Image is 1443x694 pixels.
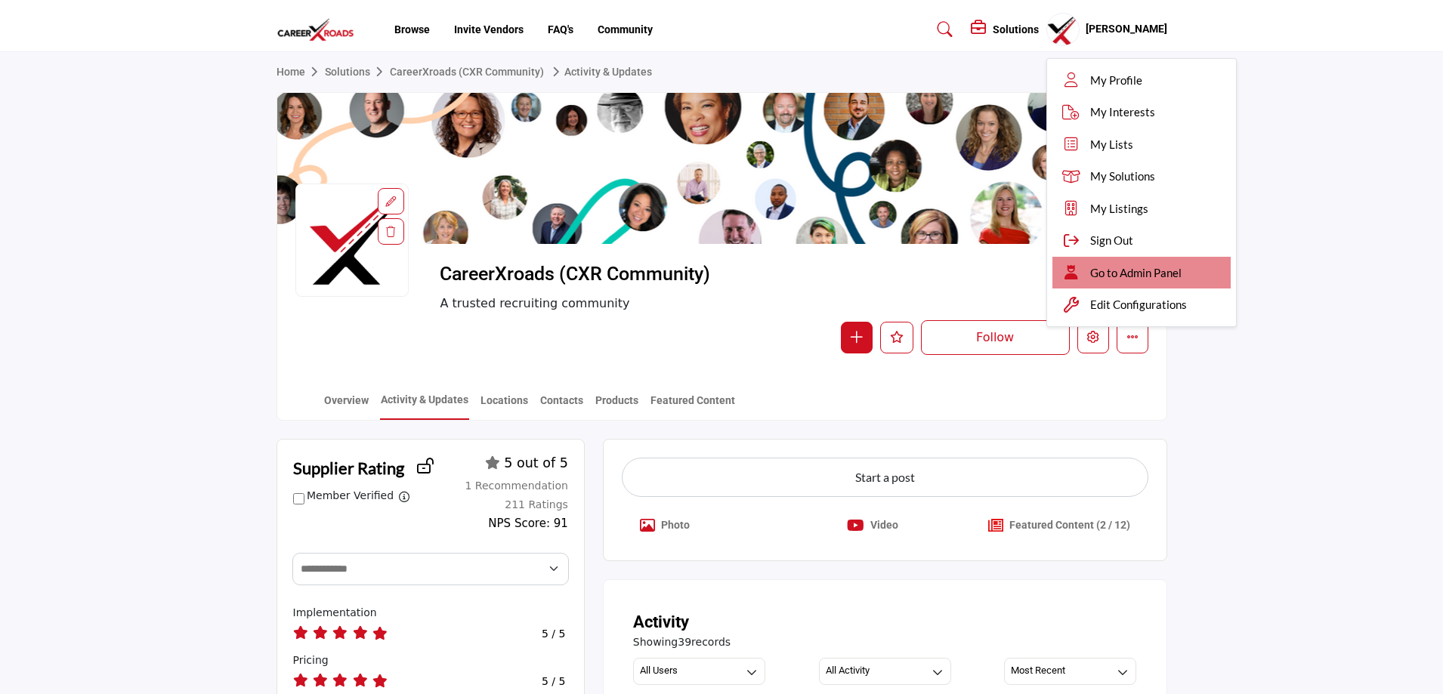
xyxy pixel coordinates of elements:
[970,509,1148,542] button: Create Popup
[922,17,963,42] a: Search
[325,66,390,78] a: Solutions
[323,393,369,419] a: Overview
[1090,296,1187,313] span: Edit Configurations
[293,606,377,618] span: How would you rate their implementation?
[1090,136,1133,153] span: My Lists
[539,393,584,419] a: Contacts
[678,636,691,648] span: 39
[542,675,565,688] h4: 5 / 5
[378,188,404,214] div: Aspect Ratio:1:1,Size:400x400px
[1077,322,1109,353] button: Edit company
[829,509,916,542] button: Upload File Video
[1090,168,1155,185] span: My Solutions
[1046,13,1080,46] button: Show hide supplier dropdown
[633,658,765,685] button: All Users
[1052,160,1231,193] a: My Solutions
[394,23,430,35] a: Browse
[380,392,469,420] a: Activity & Updates
[921,320,1070,355] button: Follow
[1052,64,1231,97] a: My Profile
[622,509,708,542] button: Crop Image
[454,23,524,35] a: Invite Vendors
[440,295,923,313] span: A trusted recruiting community
[548,23,573,35] a: FAQ's
[1090,103,1155,121] span: My Interests
[293,654,329,666] span: How would you rate their pricing?
[480,393,529,419] a: Locations
[1090,264,1182,282] span: Go to Admin Panel
[1052,193,1231,225] a: My Listings
[650,393,736,419] a: Featured Content
[542,628,565,640] h4: 5 / 5
[633,609,689,634] h2: Activity
[1052,96,1231,128] a: My Interests
[1090,72,1142,89] span: My Profile
[598,23,653,35] a: Community
[595,393,639,419] a: Products
[277,17,363,42] img: site Logo
[622,458,1148,497] button: Start a post
[465,480,567,492] span: 1 Recommendation
[440,262,780,287] span: CareerXroads (CXR Community)
[819,658,951,685] button: All Activity
[1090,232,1133,249] span: Sign Out
[390,66,544,78] a: CareerXroads (CXR Community)
[1009,517,1130,533] p: Upgrade plan to get more premium post.
[880,322,913,353] button: Like
[633,634,731,650] span: Showing records
[307,488,394,504] label: Member Verified
[277,66,325,78] a: Home
[971,20,1039,39] div: Solutions
[1086,22,1167,37] h5: [PERSON_NAME]
[488,515,567,532] div: NPS Score: 91
[826,664,870,677] h3: All Activity
[870,517,898,533] p: Video
[1052,128,1231,161] a: My Lists
[640,664,678,677] h3: All Users
[1090,200,1148,217] span: My Listings
[504,455,567,470] span: 5 out of 5
[661,517,690,533] p: Photo
[293,455,404,480] h2: Supplier Rating
[1117,322,1148,353] button: More details
[547,66,652,78] a: Activity & Updates
[1011,664,1065,677] h3: Most Recent
[993,23,1039,36] h5: Solutions
[505,498,568,510] span: 211 Ratings
[1004,658,1136,685] button: Most Recent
